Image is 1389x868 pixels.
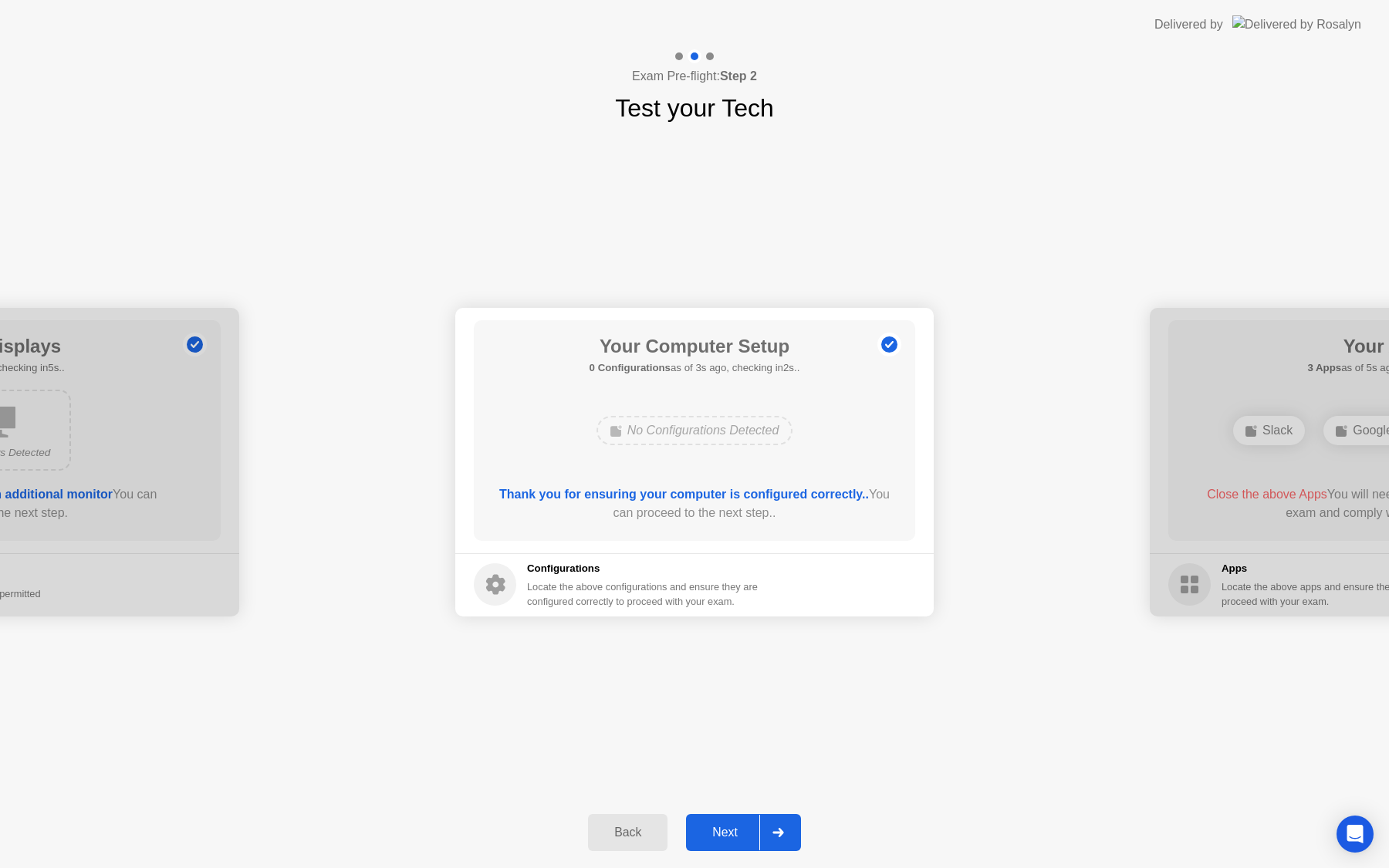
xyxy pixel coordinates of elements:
div: You can proceed to the next step.. [496,485,894,522]
b: Step 2 [720,69,757,83]
img: Delivered by Rosalyn [1232,15,1361,33]
div: Delivered by [1154,15,1223,34]
h5: Configurations [527,561,761,576]
h5: as of 3s ago, checking in2s.. [590,360,800,376]
b: Thank you for ensuring your computer is configured correctly.. [499,488,869,501]
div: No Configurations Detected [596,416,793,445]
div: Open Intercom Messenger [1337,816,1374,853]
h1: Test your Tech [615,90,774,127]
h4: Exam Pre-flight: [632,67,757,86]
div: Back [593,826,663,839]
button: Next [686,814,801,851]
h1: Your Computer Setup [590,333,800,360]
button: Back [588,814,667,851]
div: Locate the above configurations and ensure they are configured correctly to proceed with your exam. [527,579,761,609]
div: Next [691,826,759,839]
b: 0 Configurations [590,362,671,373]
